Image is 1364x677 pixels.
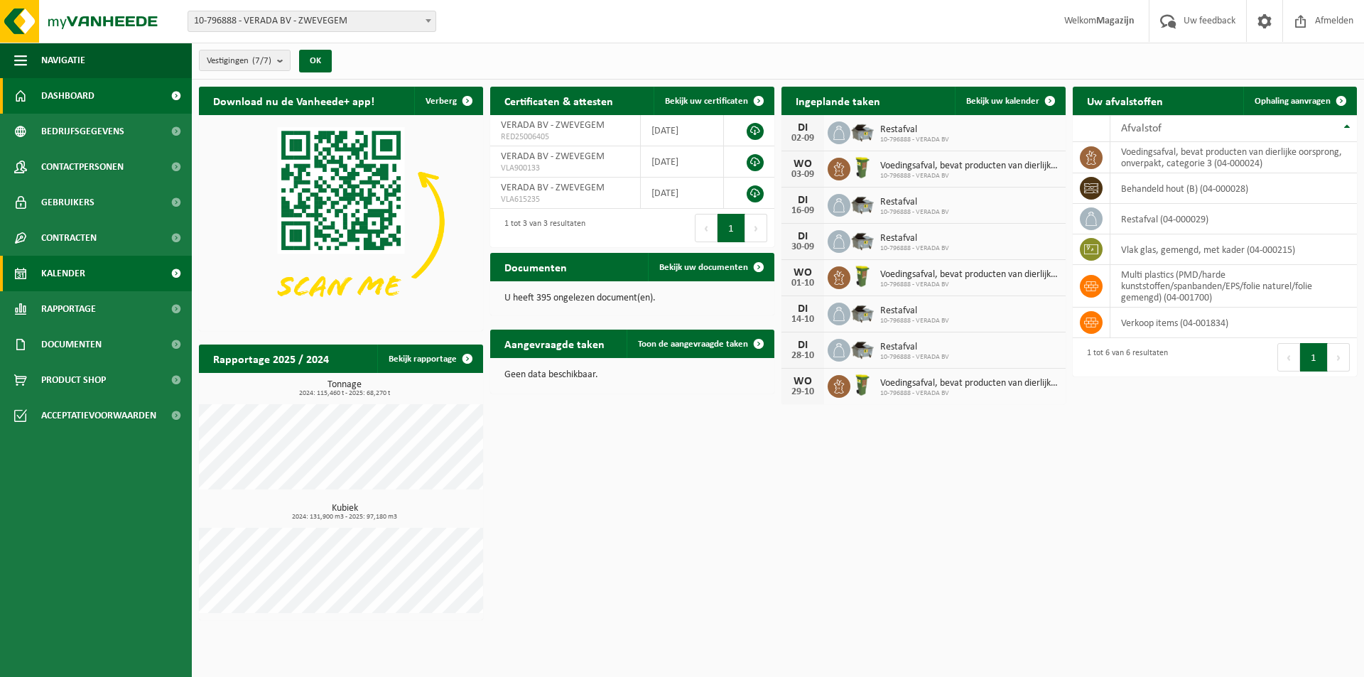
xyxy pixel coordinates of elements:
[880,136,949,144] span: 10-796888 - VERADA BV
[41,78,94,114] span: Dashboard
[501,163,629,174] span: VLA900133
[880,172,1059,180] span: 10-796888 - VERADA BV
[1110,308,1357,338] td: verkoop items (04-001834)
[641,115,724,146] td: [DATE]
[1110,142,1357,173] td: voedingsafval, bevat producten van dierlijke oorsprong, onverpakt, categorie 3 (04-000024)
[1255,97,1331,106] span: Ophaling aanvragen
[966,97,1039,106] span: Bekijk uw kalender
[789,206,817,216] div: 16-09
[501,120,605,131] span: VERADA BV - ZWEVEGEM
[188,11,435,31] span: 10-796888 - VERADA BV - ZWEVEGEM
[880,281,1059,289] span: 10-796888 - VERADA BV
[1080,342,1168,373] div: 1 tot 6 van 6 resultaten
[426,97,457,106] span: Verberg
[880,378,1059,389] span: Voedingsafval, bevat producten van dierlijke oorsprong, onverpakt, categorie 3
[850,337,875,361] img: WB-5000-GAL-GY-01
[880,124,949,136] span: Restafval
[789,315,817,325] div: 14-10
[880,305,949,317] span: Restafval
[880,389,1059,398] span: 10-796888 - VERADA BV
[1110,173,1357,204] td: behandeld hout (B) (04-000028)
[206,504,483,521] h3: Kubiek
[850,300,875,325] img: WB-5000-GAL-GY-01
[1110,204,1357,234] td: restafval (04-000029)
[850,119,875,143] img: WB-5000-GAL-GY-01
[648,253,773,281] a: Bekijk uw documenten
[880,244,949,253] span: 10-796888 - VERADA BV
[789,387,817,397] div: 29-10
[1300,343,1328,372] button: 1
[199,50,291,71] button: Vestigingen(7/7)
[789,195,817,206] div: DI
[654,87,773,115] a: Bekijk uw certificaten
[880,197,949,208] span: Restafval
[199,115,483,328] img: Download de VHEPlus App
[41,256,85,291] span: Kalender
[41,43,85,78] span: Navigatie
[414,87,482,115] button: Verberg
[1073,87,1177,114] h2: Uw afvalstoffen
[504,370,760,380] p: Geen data beschikbaar.
[41,362,106,398] span: Product Shop
[199,345,343,372] h2: Rapportage 2025 / 2024
[789,340,817,351] div: DI
[627,330,773,358] a: Toon de aangevraagde taken
[188,11,436,32] span: 10-796888 - VERADA BV - ZWEVEGEM
[789,170,817,180] div: 03-09
[504,293,760,303] p: U heeft 395 ongelezen document(en).
[501,151,605,162] span: VERADA BV - ZWEVEGEM
[501,131,629,143] span: RED25006405
[501,194,629,205] span: VLA615235
[850,192,875,216] img: WB-5000-GAL-GY-01
[206,390,483,397] span: 2024: 115,460 t - 2025: 68,270 t
[641,178,724,209] td: [DATE]
[880,233,949,244] span: Restafval
[665,97,748,106] span: Bekijk uw certificaten
[1277,343,1300,372] button: Previous
[880,161,1059,172] span: Voedingsafval, bevat producten van dierlijke oorsprong, onverpakt, categorie 3
[850,156,875,180] img: WB-0060-HPE-GN-50
[850,373,875,397] img: WB-0060-HPE-GN-50
[1328,343,1350,372] button: Next
[41,327,102,362] span: Documenten
[955,87,1064,115] a: Bekijk uw kalender
[41,291,96,327] span: Rapportage
[718,214,745,242] button: 1
[789,351,817,361] div: 28-10
[880,353,949,362] span: 10-796888 - VERADA BV
[497,212,585,244] div: 1 tot 3 van 3 resultaten
[41,398,156,433] span: Acceptatievoorwaarden
[880,342,949,353] span: Restafval
[850,264,875,288] img: WB-0060-HPE-GN-50
[207,50,271,72] span: Vestigingen
[1121,123,1162,134] span: Afvalstof
[41,149,124,185] span: Contactpersonen
[490,253,581,281] h2: Documenten
[641,146,724,178] td: [DATE]
[781,87,894,114] h2: Ingeplande taken
[490,87,627,114] h2: Certificaten & attesten
[880,269,1059,281] span: Voedingsafval, bevat producten van dierlijke oorsprong, onverpakt, categorie 3
[789,267,817,278] div: WO
[206,514,483,521] span: 2024: 131,900 m3 - 2025: 97,180 m3
[789,278,817,288] div: 01-10
[41,185,94,220] span: Gebruikers
[880,208,949,217] span: 10-796888 - VERADA BV
[377,345,482,373] a: Bekijk rapportage
[299,50,332,72] button: OK
[1110,265,1357,308] td: multi plastics (PMD/harde kunststoffen/spanbanden/EPS/folie naturel/folie gemengd) (04-001700)
[501,183,605,193] span: VERADA BV - ZWEVEGEM
[789,122,817,134] div: DI
[745,214,767,242] button: Next
[850,228,875,252] img: WB-5000-GAL-GY-01
[41,114,124,149] span: Bedrijfsgegevens
[789,303,817,315] div: DI
[789,231,817,242] div: DI
[789,158,817,170] div: WO
[41,220,97,256] span: Contracten
[789,134,817,143] div: 02-09
[1243,87,1355,115] a: Ophaling aanvragen
[1110,234,1357,265] td: vlak glas, gemengd, met kader (04-000215)
[880,317,949,325] span: 10-796888 - VERADA BV
[638,340,748,349] span: Toon de aangevraagde taken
